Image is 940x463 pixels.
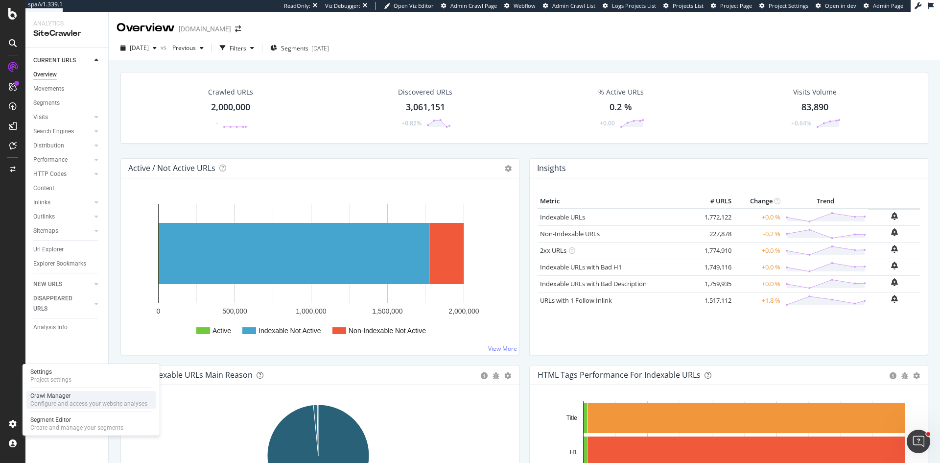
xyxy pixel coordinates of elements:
span: Admin Page [873,2,903,9]
div: Viz Debugger: [325,2,360,10]
div: - [216,119,218,127]
th: # URLS [695,194,734,209]
text: 2,000,000 [448,307,479,315]
div: CURRENT URLS [33,55,76,66]
a: Admin Crawl Page [441,2,497,10]
text: H1 [570,449,578,456]
a: Sitemaps [33,226,92,236]
button: Segments[DATE] [266,40,333,56]
div: bell-plus [891,295,898,303]
div: Configure and access your website analyses [30,400,147,408]
a: SettingsProject settings [26,367,156,385]
th: Metric [538,194,695,209]
span: Open Viz Editor [394,2,434,9]
a: Outlinks [33,212,92,222]
span: Admin Crawl Page [450,2,497,9]
div: 3,061,151 [406,101,445,114]
div: bell-plus [891,212,898,220]
div: Overview [33,70,57,80]
div: bell-plus [891,228,898,236]
a: Open in dev [816,2,856,10]
a: Projects List [663,2,704,10]
div: Sitemaps [33,226,58,236]
a: Performance [33,155,92,165]
span: Logs Projects List [612,2,656,9]
a: Indexable URLs [540,213,585,221]
th: Change [734,194,783,209]
div: Crawl Manager [30,392,147,400]
text: Active [212,327,231,335]
text: Non-Indexable Not Active [349,327,426,335]
text: 1,000,000 [296,307,326,315]
td: +0.0 % [734,259,783,275]
td: +0.0 % [734,275,783,292]
div: HTML Tags Performance for Indexable URLs [538,370,701,380]
i: Options [505,165,512,172]
div: Filters [230,44,246,52]
div: Crawled URLs [208,87,253,97]
div: Outlinks [33,212,55,222]
text: 1,500,000 [372,307,402,315]
div: bell-plus [891,245,898,253]
div: Distribution [33,141,64,151]
div: NEW URLS [33,279,62,290]
div: Content [33,183,54,194]
div: 2,000,000 [211,101,250,114]
div: Url Explorer [33,244,64,255]
div: Explorer Bookmarks [33,259,86,269]
div: Inlinks [33,197,50,208]
button: Filters [216,40,258,56]
a: CURRENT URLS [33,55,92,66]
a: Open Viz Editor [384,2,434,10]
a: Visits [33,112,92,122]
a: Indexable URLs with Bad Description [540,279,647,288]
div: gear [913,372,920,379]
text: Title [566,414,578,421]
div: 0.2 % [610,101,632,114]
td: 227,878 [695,225,734,242]
div: Analysis Info [33,322,68,333]
div: Visits [33,112,48,122]
h4: Insights [537,162,566,175]
div: Project settings [30,376,71,384]
td: +0.0 % [734,242,783,259]
div: [DATE] [311,44,329,52]
div: Search Engines [33,126,74,137]
div: 83,890 [801,101,828,114]
div: bell-plus [891,278,898,286]
button: [DATE] [117,40,161,56]
a: HTTP Codes [33,169,92,179]
span: Admin Crawl List [552,2,595,9]
a: Explorer Bookmarks [33,259,101,269]
div: circle-info [481,372,488,379]
td: 1,772,122 [695,209,734,226]
a: URLs with 1 Follow Inlink [540,296,612,305]
span: Projects List [673,2,704,9]
a: Content [33,183,101,194]
div: DISAPPEARED URLS [33,293,83,314]
a: Project Settings [759,2,808,10]
div: Movements [33,84,64,94]
div: bug [901,372,908,379]
div: Non-Indexable URLs Main Reason [129,370,253,380]
a: Webflow [504,2,536,10]
div: HTTP Codes [33,169,67,179]
div: gear [504,372,511,379]
a: Indexable URLs with Bad H1 [540,263,622,271]
button: Previous [168,40,208,56]
div: Settings [30,368,71,376]
a: Admin Page [864,2,903,10]
div: +0.00 [600,119,615,127]
text: 500,000 [222,307,247,315]
h4: Active / Not Active URLs [128,162,215,175]
a: Segment EditorCreate and manage your segments [26,415,156,433]
div: Create and manage your segments [30,424,123,432]
div: circle-info [890,372,896,379]
div: Visits Volume [793,87,837,97]
a: NEW URLS [33,279,92,290]
td: 1,774,910 [695,242,734,259]
a: Movements [33,84,101,94]
a: Non-Indexable URLs [540,229,600,238]
td: 1,759,935 [695,275,734,292]
div: +0.64% [791,119,811,127]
